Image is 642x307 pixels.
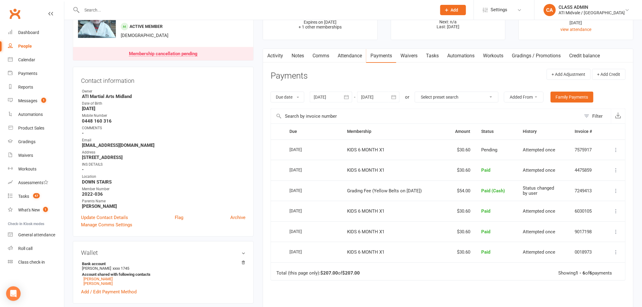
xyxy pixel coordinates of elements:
th: Status [476,124,517,139]
a: Product Sales [8,121,64,135]
td: 6030105 [569,201,603,221]
div: [DATE] [289,165,317,174]
div: ATI Midvale / [GEOGRAPHIC_DATA] [559,10,625,15]
div: Workouts [18,167,36,171]
button: Due date [271,92,304,103]
strong: 6 [590,270,593,276]
div: Dashboard [18,30,39,35]
div: Showing of payments [559,271,612,276]
a: Notes [287,49,308,63]
strong: 1 - 6 [576,270,586,276]
span: Paid (Cash) [481,188,505,194]
div: [DATE] [289,227,317,236]
a: Roll call [8,242,64,255]
li: [PERSON_NAME] [81,261,245,287]
span: Paid [481,167,490,173]
a: Credit balance [565,49,604,63]
span: Add [451,8,458,12]
a: Update Contact Details [81,214,128,221]
div: [DATE] [289,206,317,215]
p: Next: n/a Last: [DATE] [397,19,500,29]
a: People [8,39,64,53]
a: Comms [308,49,333,63]
strong: 0448 160 316 [82,118,245,124]
div: Member Number [82,186,245,192]
span: Paid [481,229,490,234]
div: Filter [593,113,603,120]
a: Automations [8,108,64,121]
div: Product Sales [18,126,44,130]
td: 7249413 [569,180,603,201]
strong: [EMAIL_ADDRESS][DOMAIN_NAME] [82,143,245,148]
button: + Add Adjustment [547,69,591,80]
div: CLASS ADMIN [559,5,625,10]
a: Calendar [8,53,64,67]
div: or [405,93,409,101]
div: Reports [18,85,33,89]
span: Active member [130,24,163,29]
a: Messages 1 [8,94,64,108]
a: Automations [443,49,479,63]
span: Attempted once [523,167,555,173]
td: 0018973 [569,242,603,262]
a: Gradings [8,135,64,149]
strong: [DATE] [82,106,245,111]
div: Class check-in [18,260,45,265]
span: + 1 other memberships [299,25,342,29]
div: INS DETAILS [82,162,245,167]
div: Assessments [18,180,48,185]
a: [PERSON_NAME] [83,281,113,286]
input: Search... [80,6,432,14]
a: Attendance [333,49,366,63]
button: + Add Credit [592,69,626,80]
a: Activity [263,49,287,63]
div: Waivers [18,153,33,158]
span: KIDS 6 MONTH X1 [347,229,384,234]
span: Attempted once [523,208,555,214]
a: Reports [8,80,64,94]
strong: - [82,130,245,136]
div: Calendar [18,57,35,62]
div: [DATE] [289,247,317,256]
td: $30.60 [444,242,476,262]
span: Attempted once [523,147,555,153]
th: History [517,124,569,139]
div: Address [82,150,245,155]
td: $30.60 [444,140,476,160]
button: Added From [504,92,544,103]
strong: Account shared with following contacts [82,272,242,277]
a: Workouts [8,162,64,176]
div: Location [82,174,245,180]
a: Family Payments [551,92,593,103]
div: [DATE] [524,19,628,26]
span: Attempted once [523,249,555,255]
a: Add / Edit Payment Method [81,288,137,295]
a: Archive [230,214,245,221]
span: Status changed by user [523,185,554,196]
div: Tasks [18,194,29,199]
a: Manage Comms Settings [81,221,132,228]
a: What's New1 [8,203,64,217]
span: xxxx 1745 [113,266,129,271]
button: Add [440,5,466,15]
div: Date of Birth [82,101,245,106]
div: Open Intercom Messenger [6,286,21,301]
a: Payments [366,49,396,63]
a: Assessments [8,176,64,190]
input: Search by invoice number [271,109,581,123]
div: Email [82,137,245,143]
th: Invoice # [569,124,603,139]
td: $30.60 [444,221,476,242]
span: Paid [481,249,490,255]
a: Payments [8,67,64,80]
button: Filter [581,109,611,123]
span: KIDS 6 MONTH X1 [347,167,384,173]
strong: - [82,167,245,172]
span: Grading Fee (Yellow Belts on [DATE]) [347,188,422,194]
a: Workouts [479,49,508,63]
div: Mobile Number [82,113,245,119]
div: [DATE] [289,145,317,154]
span: KIDS 6 MONTH X1 [347,208,384,214]
a: Tasks [422,49,443,63]
strong: [STREET_ADDRESS] [82,155,245,160]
